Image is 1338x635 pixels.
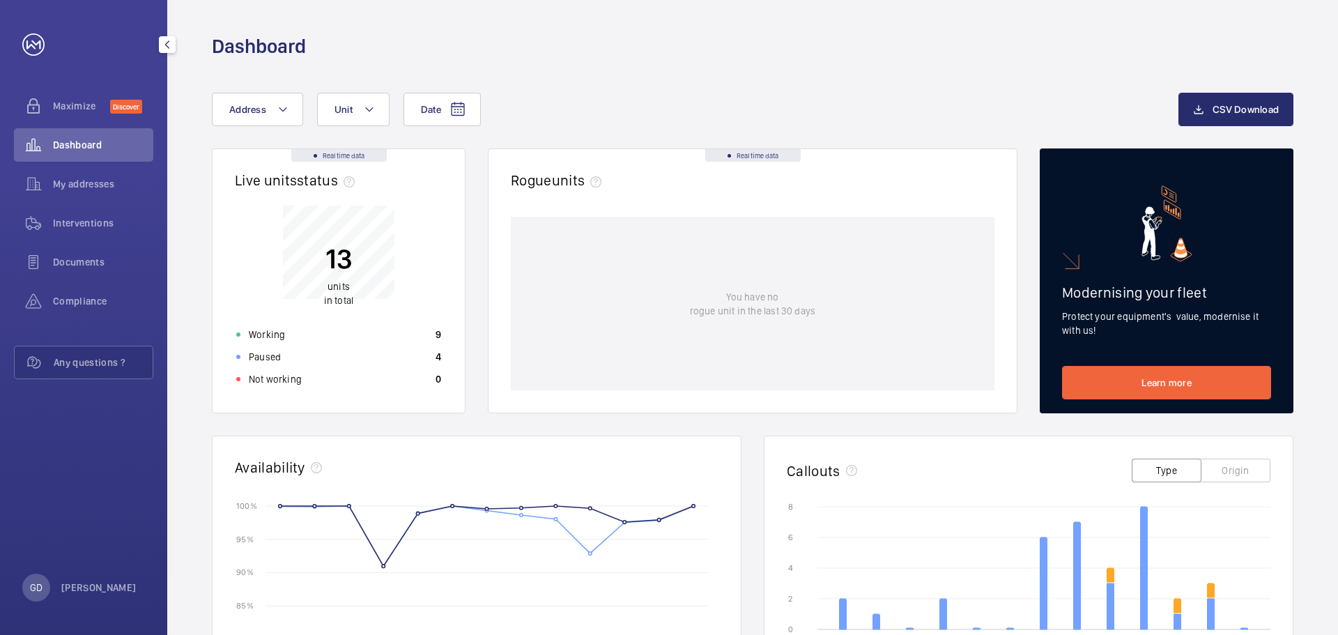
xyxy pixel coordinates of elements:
[1062,366,1271,399] a: Learn more
[788,594,792,604] text: 2
[787,462,840,480] h2: Callouts
[30,581,43,595] p: GD
[1213,104,1279,115] span: CSV Download
[324,241,353,276] p: 13
[54,355,153,369] span: Any questions ?
[236,567,254,577] text: 90 %
[324,280,353,307] p: in total
[705,149,801,162] div: Real time data
[53,255,153,269] span: Documents
[690,290,815,318] p: You have no rogue unit in the last 30 days
[61,581,137,595] p: [PERSON_NAME]
[328,281,350,292] span: units
[788,502,793,512] text: 8
[421,104,441,115] span: Date
[291,149,387,162] div: Real time data
[788,625,793,634] text: 0
[212,93,303,126] button: Address
[317,93,390,126] button: Unit
[334,104,353,115] span: Unit
[297,171,360,189] span: status
[1178,93,1293,126] button: CSV Download
[1201,459,1270,482] button: Origin
[788,563,793,573] text: 4
[249,328,285,342] p: Working
[1062,284,1271,301] h2: Modernising your fleet
[236,534,254,544] text: 95 %
[249,372,302,386] p: Not working
[229,104,266,115] span: Address
[788,533,793,542] text: 6
[110,100,142,114] span: Discover
[403,93,481,126] button: Date
[235,171,360,189] h2: Live units
[53,294,153,308] span: Compliance
[53,138,153,152] span: Dashboard
[249,350,281,364] p: Paused
[53,177,153,191] span: My addresses
[212,33,306,59] h1: Dashboard
[53,216,153,230] span: Interventions
[1141,185,1192,261] img: marketing-card.svg
[236,601,254,611] text: 85 %
[53,99,110,113] span: Maximize
[1132,459,1201,482] button: Type
[1062,309,1271,337] p: Protect your equipment's value, modernise it with us!
[552,171,608,189] span: units
[436,372,441,386] p: 0
[511,171,607,189] h2: Rogue
[236,500,257,510] text: 100 %
[436,350,441,364] p: 4
[235,459,305,476] h2: Availability
[436,328,441,342] p: 9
